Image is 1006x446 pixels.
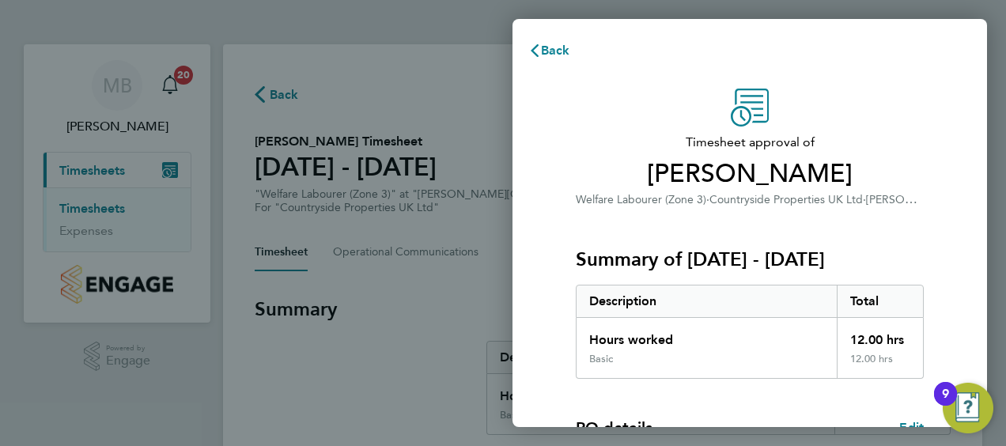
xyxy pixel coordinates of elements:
[837,285,924,317] div: Total
[943,383,993,433] button: Open Resource Center, 9 new notifications
[706,193,709,206] span: ·
[837,353,924,378] div: 12.00 hrs
[576,285,924,379] div: Summary of 15 - 21 Sep 2025
[512,35,586,66] button: Back
[577,318,837,353] div: Hours worked
[589,353,613,365] div: Basic
[899,418,924,437] a: Edit
[576,193,706,206] span: Welfare Labourer (Zone 3)
[577,285,837,317] div: Description
[899,420,924,435] span: Edit
[709,193,863,206] span: Countryside Properties UK Ltd
[837,318,924,353] div: 12.00 hrs
[576,417,652,439] h4: PO details
[863,193,866,206] span: ·
[942,394,949,414] div: 9
[541,43,570,58] span: Back
[576,247,924,272] h3: Summary of [DATE] - [DATE]
[576,133,924,152] span: Timesheet approval of
[576,158,924,190] span: [PERSON_NAME]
